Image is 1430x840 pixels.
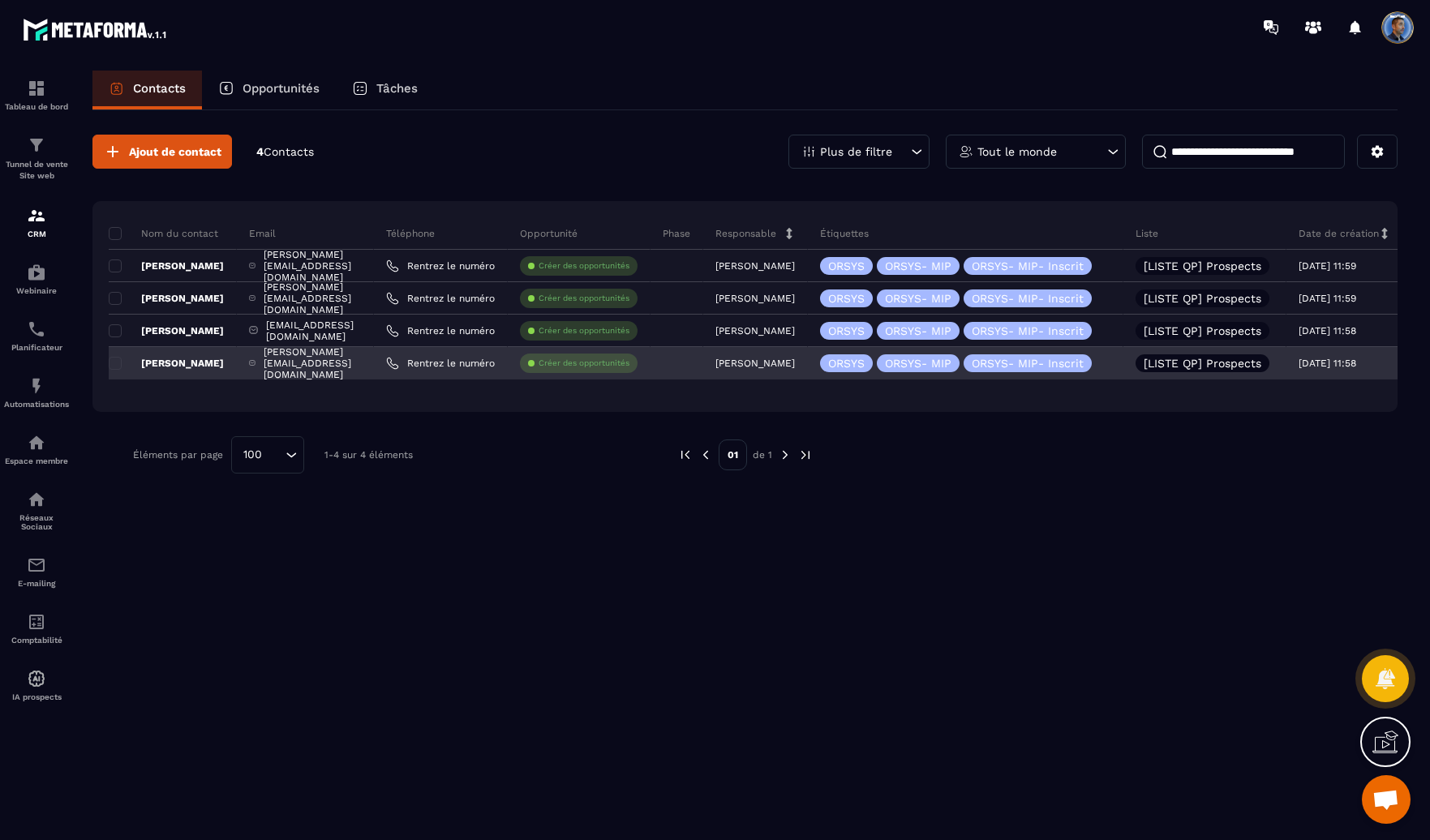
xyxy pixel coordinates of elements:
img: automations [27,376,46,396]
p: Automatisations [4,400,69,409]
p: ORSYS [828,293,865,304]
div: Ouvrir le chat [1362,775,1411,824]
p: Nom du contact [109,227,218,240]
a: automationsautomationsWebinaire [4,251,69,307]
p: ORSYS- MIP- Inscrit [972,260,1084,272]
img: automations [27,669,46,688]
p: Opportunités [243,81,320,96]
p: ORSYS- MIP [885,293,951,304]
p: [DATE] 11:59 [1299,293,1356,304]
p: ORSYS- MIP [885,260,951,272]
p: [LISTE QP] Prospects [1144,325,1261,336]
p: 1-4 sur 4 éléments [324,449,413,461]
a: formationformationCRM [4,194,69,251]
a: formationformationTableau de bord [4,66,69,123]
p: Réseaux Sociaux [4,513,69,531]
img: next [778,448,792,462]
p: CRM [4,229,69,238]
img: automations [27,433,46,452]
p: ORSYS- MIP [885,358,951,369]
p: Phase [663,227,690,240]
p: [PERSON_NAME] [715,293,795,304]
p: Liste [1136,227,1158,240]
p: Contacts [133,81,186,96]
p: Téléphone [386,227,435,240]
p: Espace membre [4,456,69,465]
p: [PERSON_NAME] [109,357,224,370]
p: ORSYS- MIP [885,325,951,336]
p: Éléments par page [133,449,223,461]
p: ORSYS- MIP- Inscrit [972,293,1084,304]
a: Opportunités [202,71,336,109]
a: Contacts [92,71,202,109]
input: Search for option [268,446,281,464]
img: prev [678,448,693,462]
p: Comptabilité [4,636,69,645]
p: Email [249,227,276,240]
a: accountantaccountantComptabilité [4,600,69,657]
p: ORSYS- MIP- Inscrit [972,325,1084,336]
p: [DATE] 11:59 [1299,260,1356,272]
span: Contacts [264,145,314,158]
p: ORSYS [828,358,865,369]
a: social-networksocial-networkRéseaux Sociaux [4,478,69,543]
p: IA prospects [4,692,69,701]
p: [LISTE QP] Prospects [1144,260,1261,272]
a: emailemailE-mailing [4,543,69,600]
p: Tunnel de vente Site web [4,159,69,182]
p: Tâches [376,81,418,96]
img: formation [27,206,46,225]
p: [LISTE QP] Prospects [1144,358,1261,369]
img: email [27,555,46,575]
p: Planificateur [4,343,69,352]
p: ORSYS [828,260,865,272]
p: Tout le monde [977,146,1057,157]
img: automations [27,263,46,282]
button: Ajout de contact [92,135,232,169]
p: Date de création [1299,227,1379,240]
a: automationsautomationsAutomatisations [4,364,69,421]
img: formation [27,135,46,155]
a: Tâches [336,71,434,109]
p: [PERSON_NAME] [715,260,795,272]
span: Ajout de contact [129,144,221,160]
p: [PERSON_NAME] [715,325,795,336]
p: [LISTE QP] Prospects [1144,293,1261,304]
p: [DATE] 11:58 [1299,325,1356,336]
p: Opportunité [520,227,578,240]
p: 4 [256,144,314,160]
a: formationformationTunnel de vente Site web [4,123,69,194]
p: [PERSON_NAME] [715,358,795,369]
p: Webinaire [4,286,69,295]
p: ORSYS [828,325,865,336]
img: prev [698,448,713,462]
img: social-network [27,490,46,509]
p: de 1 [753,448,772,461]
span: 100 [238,446,268,464]
a: automationsautomationsEspace membre [4,421,69,478]
img: logo [23,15,169,44]
p: Créer des opportunités [539,325,629,336]
a: schedulerschedulerPlanificateur [4,307,69,364]
div: Search for option [231,436,304,474]
p: 01 [719,439,747,470]
p: [PERSON_NAME] [109,259,224,272]
p: [PERSON_NAME] [109,292,224,305]
img: formation [27,79,46,98]
p: Créer des opportunités [539,358,629,369]
img: next [798,448,813,462]
p: Créer des opportunités [539,293,629,304]
p: [PERSON_NAME] [109,324,224,337]
p: ORSYS- MIP- Inscrit [972,358,1084,369]
p: Étiquettes [820,227,869,240]
p: Responsable [715,227,776,240]
img: accountant [27,612,46,632]
p: Plus de filtre [820,146,892,157]
p: Tableau de bord [4,102,69,111]
p: [DATE] 11:58 [1299,358,1356,369]
p: Créer des opportunités [539,260,629,272]
p: E-mailing [4,579,69,588]
img: scheduler [27,319,46,339]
